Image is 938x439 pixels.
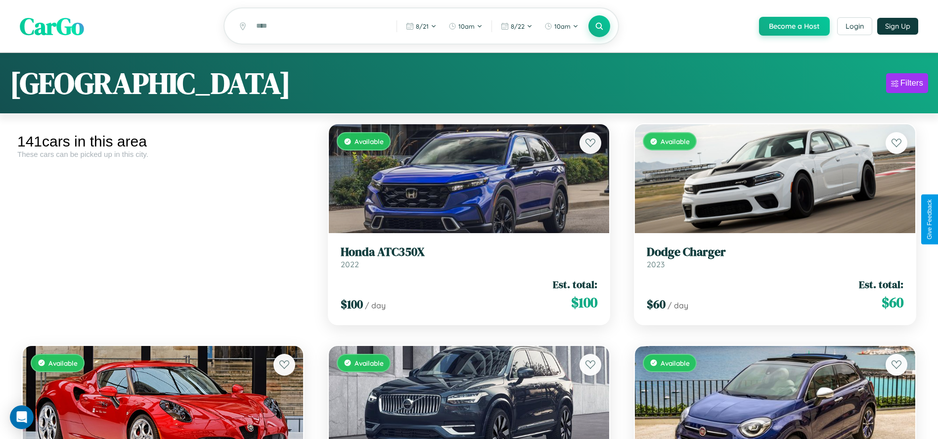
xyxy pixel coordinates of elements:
button: Login [837,17,872,35]
div: Filters [900,78,923,88]
span: Available [48,359,78,367]
span: 10am [554,22,571,30]
h1: [GEOGRAPHIC_DATA] [10,63,291,103]
span: $ 100 [341,296,363,312]
div: Open Intercom Messenger [10,405,34,429]
a: Dodge Charger2023 [647,245,903,269]
span: 2023 [647,259,665,269]
span: $ 60 [647,296,666,312]
button: Become a Host [759,17,830,36]
span: Available [355,359,384,367]
h3: Honda ATC350X [341,245,597,259]
button: 10am [539,18,583,34]
span: Est. total: [553,277,597,292]
span: $ 100 [571,293,597,312]
button: Filters [886,73,928,93]
span: 2022 [341,259,359,269]
button: 10am [444,18,488,34]
span: 8 / 22 [511,22,525,30]
button: 8/22 [496,18,537,34]
a: Honda ATC350X2022 [341,245,597,269]
span: Est. total: [859,277,903,292]
span: 8 / 21 [416,22,429,30]
h3: Dodge Charger [647,245,903,259]
span: Available [661,359,690,367]
div: These cars can be picked up in this city. [17,150,309,158]
span: / day [365,300,386,310]
span: / day [668,300,688,310]
span: $ 60 [882,293,903,312]
button: 8/21 [401,18,442,34]
div: Give Feedback [926,199,933,240]
div: 141 cars in this area [17,133,309,150]
span: 10am [458,22,475,30]
span: Available [661,137,690,146]
span: Available [355,137,384,146]
button: Sign Up [877,18,918,35]
span: CarGo [20,10,84,43]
